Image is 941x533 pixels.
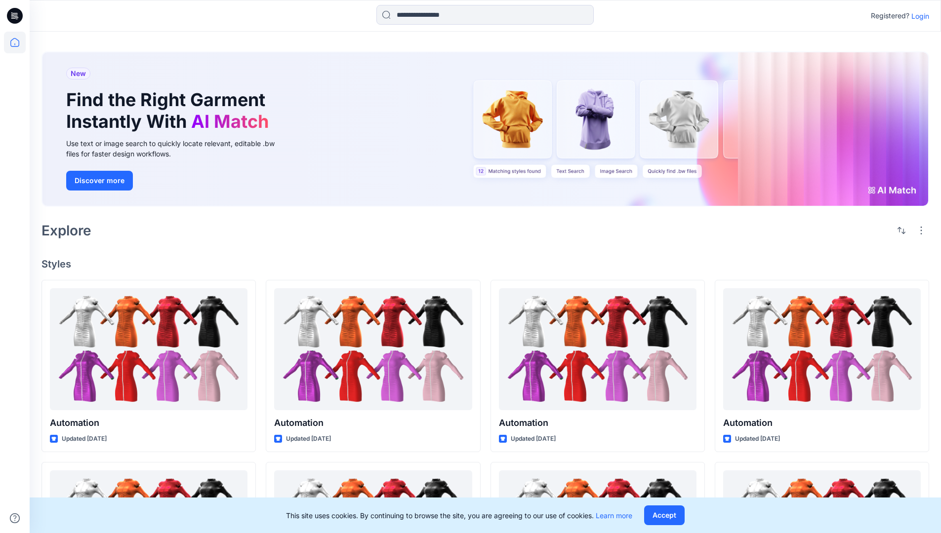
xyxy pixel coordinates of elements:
[41,223,91,238] h2: Explore
[41,258,929,270] h4: Styles
[66,89,274,132] h1: Find the Right Garment Instantly With
[274,416,472,430] p: Automation
[286,510,632,521] p: This site uses cookies. By continuing to browse the site, you are agreeing to our use of cookies.
[191,111,269,132] span: AI Match
[499,288,696,410] a: Automation
[274,288,472,410] a: Automation
[499,416,696,430] p: Automation
[723,416,921,430] p: Automation
[735,434,780,444] p: Updated [DATE]
[286,434,331,444] p: Updated [DATE]
[71,68,86,79] span: New
[511,434,556,444] p: Updated [DATE]
[871,10,909,22] p: Registered?
[596,511,632,520] a: Learn more
[62,434,107,444] p: Updated [DATE]
[50,416,247,430] p: Automation
[911,11,929,21] p: Login
[50,288,247,410] a: Automation
[66,171,133,190] button: Discover more
[66,138,288,159] div: Use text or image search to quickly locate relevant, editable .bw files for faster design workflows.
[644,505,685,525] button: Accept
[723,288,921,410] a: Automation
